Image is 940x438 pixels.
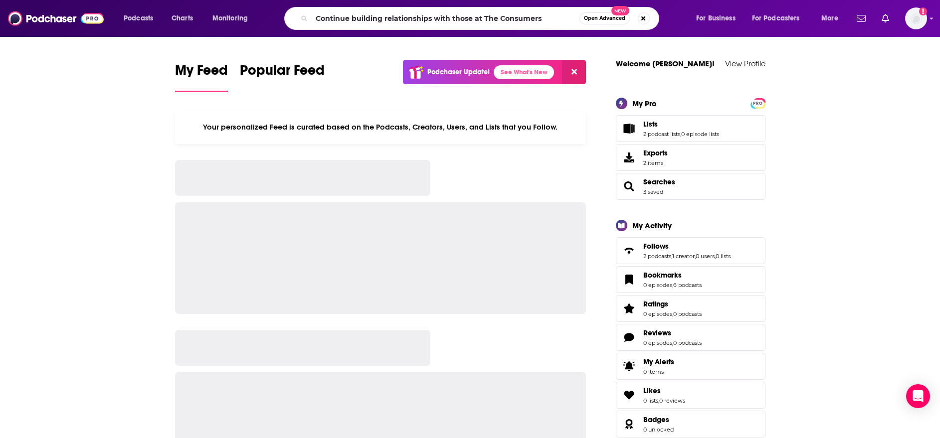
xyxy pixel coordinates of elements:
[673,339,702,346] a: 0 podcasts
[689,10,748,26] button: open menu
[643,397,658,404] a: 0 lists
[643,148,668,157] span: Exports
[643,357,674,366] span: My Alerts
[643,415,669,424] span: Badges
[616,411,765,438] span: Badges
[240,62,325,85] span: Popular Feed
[175,62,228,92] a: My Feed
[752,100,764,107] span: PRO
[643,310,672,317] a: 0 episodes
[616,295,765,322] span: Ratings
[616,382,765,409] span: Likes
[616,144,765,171] a: Exports
[175,110,586,144] div: Your personalized Feed is curated based on the Podcasts, Creators, Users, and Lists that you Follow.
[905,7,927,29] img: User Profile
[643,282,672,289] a: 0 episodes
[619,330,639,344] a: Reviews
[619,273,639,287] a: Bookmarks
[616,266,765,293] span: Bookmarks
[673,310,702,317] a: 0 podcasts
[643,299,702,308] a: Ratings
[658,397,659,404] span: ,
[672,282,673,289] span: ,
[616,115,765,142] span: Lists
[752,11,800,25] span: For Podcasters
[643,271,702,280] a: Bookmarks
[643,120,658,129] span: Lists
[175,62,228,85] span: My Feed
[680,131,681,138] span: ,
[619,388,639,402] a: Likes
[643,328,671,337] span: Reviews
[579,12,630,24] button: Open AdvancedNew
[746,10,814,26] button: open menu
[643,328,702,337] a: Reviews
[696,253,715,260] a: 0 users
[427,68,490,76] p: Podchaser Update!
[695,253,696,260] span: ,
[672,310,673,317] span: ,
[616,59,715,68] a: Welcome [PERSON_NAME]!
[643,386,661,395] span: Likes
[643,386,685,395] a: Likes
[643,415,674,424] a: Badges
[240,62,325,92] a: Popular Feed
[643,188,663,195] a: 3 saved
[853,10,870,27] a: Show notifications dropdown
[821,11,838,25] span: More
[643,242,731,251] a: Follows
[672,339,673,346] span: ,
[643,159,668,166] span: 2 items
[619,359,639,373] span: My Alerts
[619,417,639,431] a: Badges
[659,397,685,404] a: 0 reviews
[643,339,672,346] a: 0 episodes
[643,271,682,280] span: Bookmarks
[716,253,731,260] a: 0 lists
[671,253,672,260] span: ,
[584,16,625,21] span: Open Advanced
[124,11,153,25] span: Podcasts
[814,10,851,26] button: open menu
[619,150,639,164] span: Exports
[616,173,765,200] span: Searches
[643,177,675,186] a: Searches
[643,426,674,433] a: 0 unlocked
[643,242,669,251] span: Follows
[643,131,680,138] a: 2 podcast lists
[672,253,695,260] a: 1 creator
[616,237,765,264] span: Follows
[205,10,261,26] button: open menu
[643,299,668,308] span: Ratings
[715,253,716,260] span: ,
[643,253,671,260] a: 2 podcasts
[696,11,736,25] span: For Business
[905,7,927,29] span: Logged in as BerkMarc
[619,301,639,315] a: Ratings
[681,131,719,138] a: 0 episode lists
[905,7,927,29] button: Show profile menu
[312,10,579,26] input: Search podcasts, credits, & more...
[172,11,193,25] span: Charts
[752,99,764,106] a: PRO
[878,10,893,27] a: Show notifications dropdown
[619,244,639,258] a: Follows
[165,10,199,26] a: Charts
[294,7,669,30] div: Search podcasts, credits, & more...
[619,122,639,136] a: Lists
[643,368,674,375] span: 0 items
[632,99,657,108] div: My Pro
[117,10,166,26] button: open menu
[212,11,248,25] span: Monitoring
[725,59,765,68] a: View Profile
[494,65,554,79] a: See What's New
[632,221,672,230] div: My Activity
[643,120,719,129] a: Lists
[919,7,927,15] svg: Add a profile image
[619,179,639,193] a: Searches
[8,9,104,28] a: Podchaser - Follow, Share and Rate Podcasts
[906,384,930,408] div: Open Intercom Messenger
